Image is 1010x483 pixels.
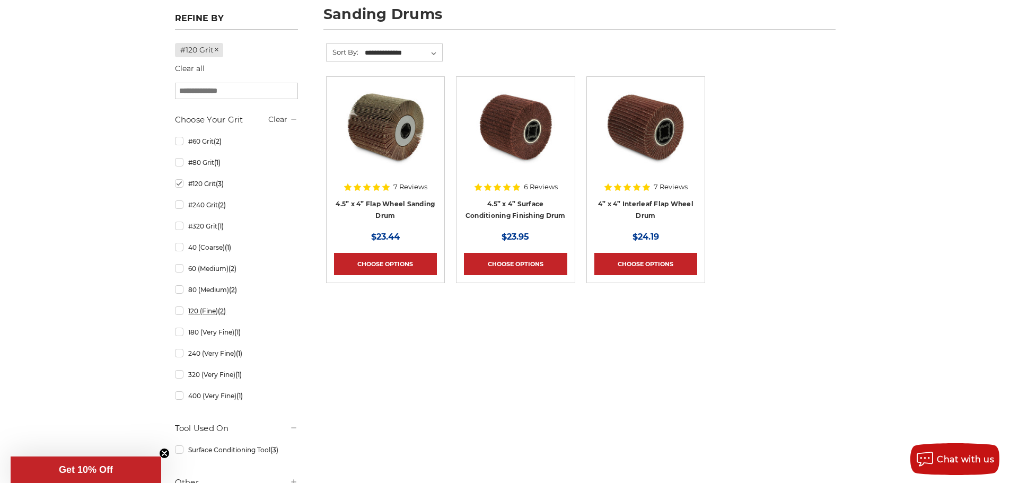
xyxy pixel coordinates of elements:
[393,183,427,190] span: 7 Reviews
[175,64,205,73] a: Clear all
[268,115,287,124] a: Clear
[524,183,558,190] span: 6 Reviews
[218,307,226,315] span: (2)
[598,200,693,220] a: 4” x 4” Interleaf Flap Wheel Drum
[236,349,242,357] span: (1)
[175,259,298,278] a: 60 (Medium)
[336,200,435,220] a: 4.5” x 4” Flap Wheel Sanding Drum
[363,45,442,61] select: Sort By:
[216,180,224,188] span: (3)
[175,196,298,214] a: #240 Grit
[327,44,358,60] label: Sort By:
[218,201,226,209] span: (2)
[910,443,999,475] button: Chat with us
[334,84,437,187] a: 4.5 inch x 4 inch flap wheel sanding drum
[236,392,243,400] span: (1)
[214,159,221,166] span: (1)
[323,7,836,30] h1: sanding drums
[633,232,659,242] span: $24.19
[464,84,567,187] a: 4.5 Inch Surface Conditioning Finishing Drum
[175,344,298,363] a: 240 (Very Fine)
[11,456,161,483] div: Get 10% OffClose teaser
[229,286,237,294] span: (2)
[59,464,113,475] span: Get 10% Off
[175,280,298,299] a: 80 (Medium)
[175,422,298,435] h5: Tool Used On
[175,302,298,320] a: 120 (Fine)
[594,253,697,275] a: Choose Options
[175,174,298,193] a: #120 Grit
[234,328,241,336] span: (1)
[175,153,298,172] a: #80 Grit
[343,84,428,169] img: 4.5 inch x 4 inch flap wheel sanding drum
[594,84,697,187] a: 4 inch interleaf flap wheel drum
[371,232,400,242] span: $23.44
[159,448,170,459] button: Close teaser
[217,222,224,230] span: (1)
[603,84,688,169] img: 4 inch interleaf flap wheel drum
[175,238,298,257] a: 40 (Coarse)
[466,200,566,220] a: 4.5” x 4” Surface Conditioning Finishing Drum
[229,265,236,273] span: (2)
[175,441,298,459] a: Surface Conditioning Tool
[175,13,298,30] h5: Refine by
[270,446,278,454] span: (3)
[334,253,437,275] a: Choose Options
[175,217,298,235] a: #320 Grit
[175,387,298,405] a: 400 (Very Fine)
[654,183,688,190] span: 7 Reviews
[235,371,242,379] span: (1)
[175,113,298,126] h5: Choose Your Grit
[502,232,529,242] span: $23.95
[214,137,222,145] span: (2)
[175,323,298,341] a: 180 (Very Fine)
[175,365,298,384] a: 320 (Very Fine)
[473,84,558,169] img: 4.5 Inch Surface Conditioning Finishing Drum
[225,243,231,251] span: (1)
[175,43,224,57] a: #120 Grit
[464,253,567,275] a: Choose Options
[175,132,298,151] a: #60 Grit
[937,454,994,464] span: Chat with us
